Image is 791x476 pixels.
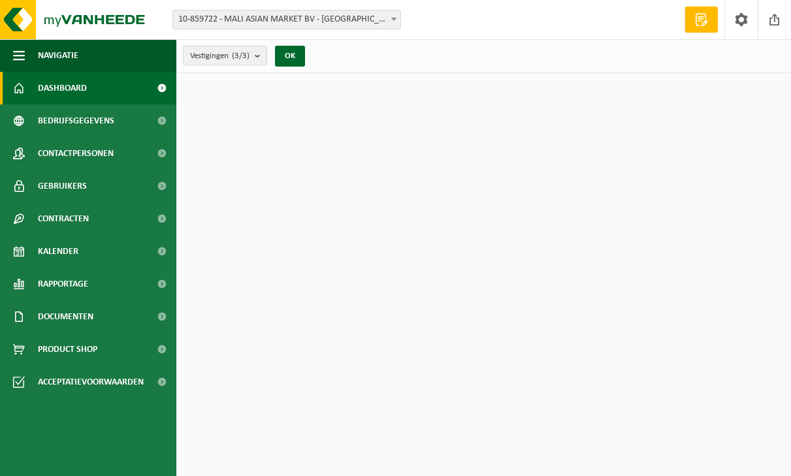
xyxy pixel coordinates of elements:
button: OK [275,46,305,67]
span: Acceptatievoorwaarden [38,366,144,398]
span: Kalender [38,235,78,268]
span: Contactpersonen [38,137,114,170]
span: Navigatie [38,39,78,72]
button: Vestigingen(3/3) [183,46,267,65]
span: Dashboard [38,72,87,104]
span: Documenten [38,300,93,333]
span: Bedrijfsgegevens [38,104,114,137]
span: Vestigingen [190,46,250,66]
span: 10-859722 - MALI ASIAN MARKET BV - WERVIK [173,10,400,29]
count: (3/3) [232,52,250,60]
span: Product Shop [38,333,97,366]
span: Rapportage [38,268,88,300]
span: Contracten [38,202,89,235]
span: Gebruikers [38,170,87,202]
